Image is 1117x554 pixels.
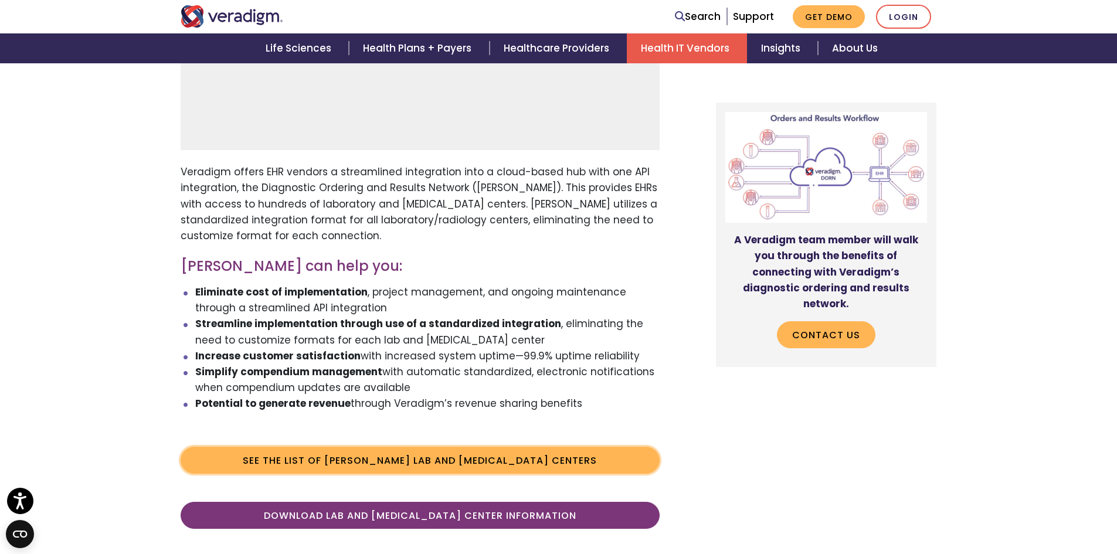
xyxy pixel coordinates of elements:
[195,396,660,412] li: through Veradigm’s revenue sharing benefits
[195,317,561,331] strong: Streamline implementation through use of a standardized integration
[181,5,283,28] img: Veradigm logo
[818,33,892,63] a: About Us
[793,5,865,28] a: Get Demo
[195,349,361,363] strong: Increase customer satisfaction
[181,164,660,244] p: Veradigm offers EHR vendors a streamlined integration into a cloud-based hub with one API integra...
[195,348,660,364] li: with increased system uptime—99.9% uptime reliability
[181,502,660,529] a: Download Lab and [MEDICAL_DATA] Center Information
[195,316,660,348] li: , eliminating the need to customize formats for each lab and [MEDICAL_DATA] center
[876,5,931,29] a: Login
[195,396,351,410] strong: Potential to generate revenue
[195,365,382,379] strong: Simplify compendium management
[490,33,627,63] a: Healthcare Providers
[734,233,918,311] strong: A Veradigm team member will walk you through the benefits of connecting with Veradigm’s diagnosti...
[195,364,660,396] li: with automatic standardized, electronic notifications when compendium updates are available
[733,9,774,23] a: Support
[349,33,489,63] a: Health Plans + Payers
[195,284,660,316] li: , project management, and ongoing maintenance through a streamlined API integration
[675,9,721,25] a: Search
[6,520,34,548] button: Open CMP widget
[252,33,349,63] a: Life Sciences
[747,33,818,63] a: Insights
[725,112,928,223] img: Diagram of Veradigm DORN program
[181,447,660,474] a: See the list of [PERSON_NAME] Lab and [MEDICAL_DATA] Centers
[627,33,747,63] a: Health IT Vendors
[892,470,1103,540] iframe: Drift Chat Widget
[181,258,660,275] h3: [PERSON_NAME] can help you:
[195,285,368,299] strong: Eliminate cost of implementation
[777,321,875,348] a: Contact Us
